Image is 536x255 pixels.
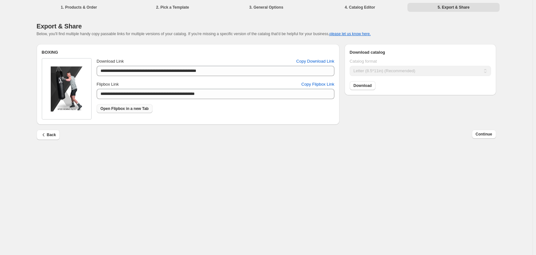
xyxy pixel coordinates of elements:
span: Catalog format [350,59,377,64]
h2: Download catalog [350,49,491,56]
span: Back [41,132,56,138]
span: Below, you'll find multiple handy copy passable links for multiple versions of your catalog. If y... [37,32,371,36]
span: Export & Share [37,23,82,30]
button: Back [37,130,60,140]
img: thumbImage [51,66,83,112]
span: Continue [476,132,492,137]
span: Flipbox Link [97,82,119,87]
h2: BOXING [42,49,334,56]
a: Open Flipbox in a new Tab [97,104,153,113]
span: Download Link [97,59,124,64]
button: Continue [472,130,496,139]
button: please let us know here. [330,32,371,36]
span: Copy Flipbox Link [301,81,334,88]
span: Copy Download Link [296,58,334,65]
span: Download [354,83,372,88]
button: Copy Download Link [293,56,338,66]
a: Download [350,81,376,90]
span: Open Flipbox in a new Tab [100,106,149,111]
button: Copy Flipbox Link [298,79,338,89]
